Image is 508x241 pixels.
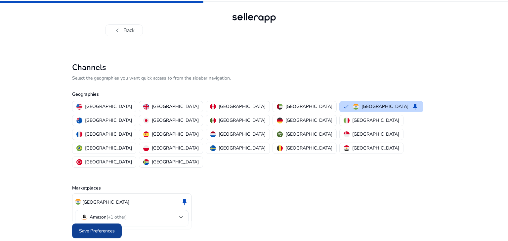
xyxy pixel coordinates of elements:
p: [GEOGRAPHIC_DATA] [85,103,132,110]
p: [GEOGRAPHIC_DATA] [85,131,132,138]
img: mx.svg [210,118,216,123]
img: jp.svg [143,118,149,123]
p: [GEOGRAPHIC_DATA] [352,131,399,138]
button: Save Preferences [72,224,122,238]
p: Marketplaces [72,185,436,191]
p: [GEOGRAPHIC_DATA] [152,145,199,152]
img: es.svg [143,131,149,137]
img: in.svg [353,104,359,110]
img: ca.svg [210,104,216,110]
button: chevron_leftBack [105,24,143,36]
img: sa.svg [277,131,283,137]
p: [GEOGRAPHIC_DATA] [219,145,266,152]
img: br.svg [76,145,82,151]
img: se.svg [210,145,216,151]
img: it.svg [344,118,350,123]
p: [GEOGRAPHIC_DATA] [352,117,399,124]
p: [GEOGRAPHIC_DATA] [85,158,132,165]
p: Select the geographies you want quick access to from the sidebar navigation. [72,75,436,82]
p: [GEOGRAPHIC_DATA] [85,117,132,124]
img: fr.svg [76,131,82,137]
img: uk.svg [143,104,149,110]
p: [GEOGRAPHIC_DATA] [82,199,129,206]
p: [GEOGRAPHIC_DATA] [219,103,266,110]
p: [GEOGRAPHIC_DATA] [152,103,199,110]
p: [GEOGRAPHIC_DATA] [285,131,332,138]
span: Save Preferences [79,227,115,234]
p: [GEOGRAPHIC_DATA] [285,145,332,152]
img: eg.svg [344,145,350,151]
span: keep [411,103,419,111]
img: za.svg [143,159,149,165]
p: Geographies [72,91,436,98]
p: [GEOGRAPHIC_DATA] [152,158,199,165]
p: [GEOGRAPHIC_DATA] [152,131,199,138]
img: amazon.svg [80,213,88,221]
span: chevron_left [113,26,121,34]
p: [GEOGRAPHIC_DATA] [352,145,399,152]
img: sg.svg [344,131,350,137]
img: us.svg [76,104,82,110]
p: [GEOGRAPHIC_DATA] [361,103,408,110]
img: be.svg [277,145,283,151]
p: [GEOGRAPHIC_DATA] [219,117,266,124]
p: [GEOGRAPHIC_DATA] [285,117,332,124]
h2: Channels [72,63,436,72]
span: (+1 other) [106,214,127,220]
img: nl.svg [210,131,216,137]
p: [GEOGRAPHIC_DATA] [152,117,199,124]
img: tr.svg [76,159,82,165]
img: pl.svg [143,145,149,151]
p: [GEOGRAPHIC_DATA] [285,103,332,110]
p: Amazon [90,214,127,220]
img: de.svg [277,118,283,123]
img: in.svg [75,199,81,205]
span: keep [181,198,189,206]
p: [GEOGRAPHIC_DATA] [85,145,132,152]
img: au.svg [76,118,82,123]
img: ae.svg [277,104,283,110]
p: [GEOGRAPHIC_DATA] [219,131,266,138]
